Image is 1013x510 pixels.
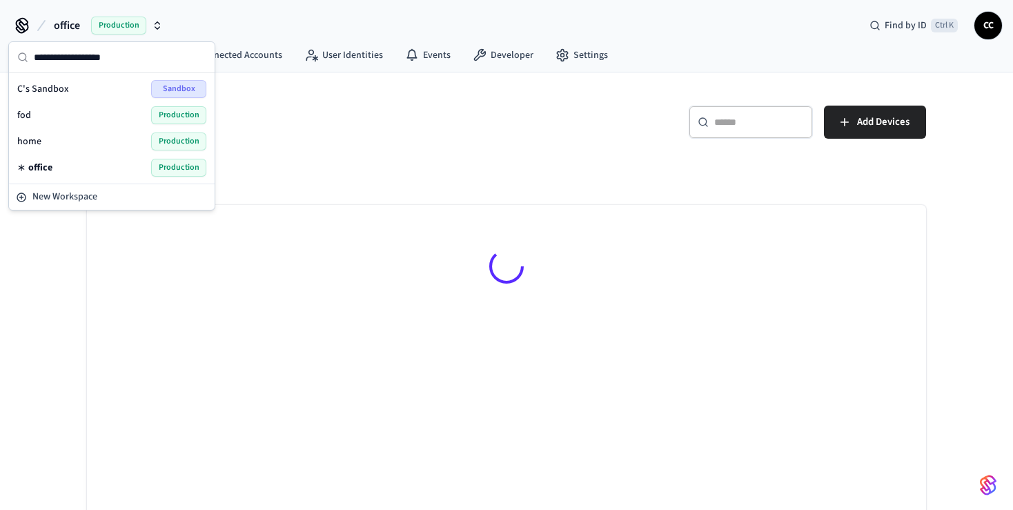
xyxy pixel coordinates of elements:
[544,43,619,68] a: Settings
[151,133,206,150] span: Production
[974,12,1002,39] button: CC
[857,113,909,131] span: Add Devices
[151,159,206,177] span: Production
[168,43,293,68] a: Connected Accounts
[931,19,958,32] span: Ctrl K
[10,186,213,208] button: New Workspace
[462,43,544,68] a: Developer
[32,190,97,204] span: New Workspace
[824,106,926,139] button: Add Devices
[17,82,69,96] span: C's Sandbox
[28,161,52,175] span: office
[293,43,394,68] a: User Identities
[976,13,1001,38] span: CC
[151,106,206,124] span: Production
[91,17,146,35] span: Production
[980,474,996,496] img: SeamLogoGradient.69752ec5.svg
[394,43,462,68] a: Events
[17,108,31,122] span: fod
[17,135,41,148] span: home
[858,13,969,38] div: Find by IDCtrl K
[151,80,206,98] span: Sandbox
[87,106,498,134] h5: Devices
[54,17,80,34] span: office
[885,19,927,32] span: Find by ID
[9,73,215,184] div: Suggestions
